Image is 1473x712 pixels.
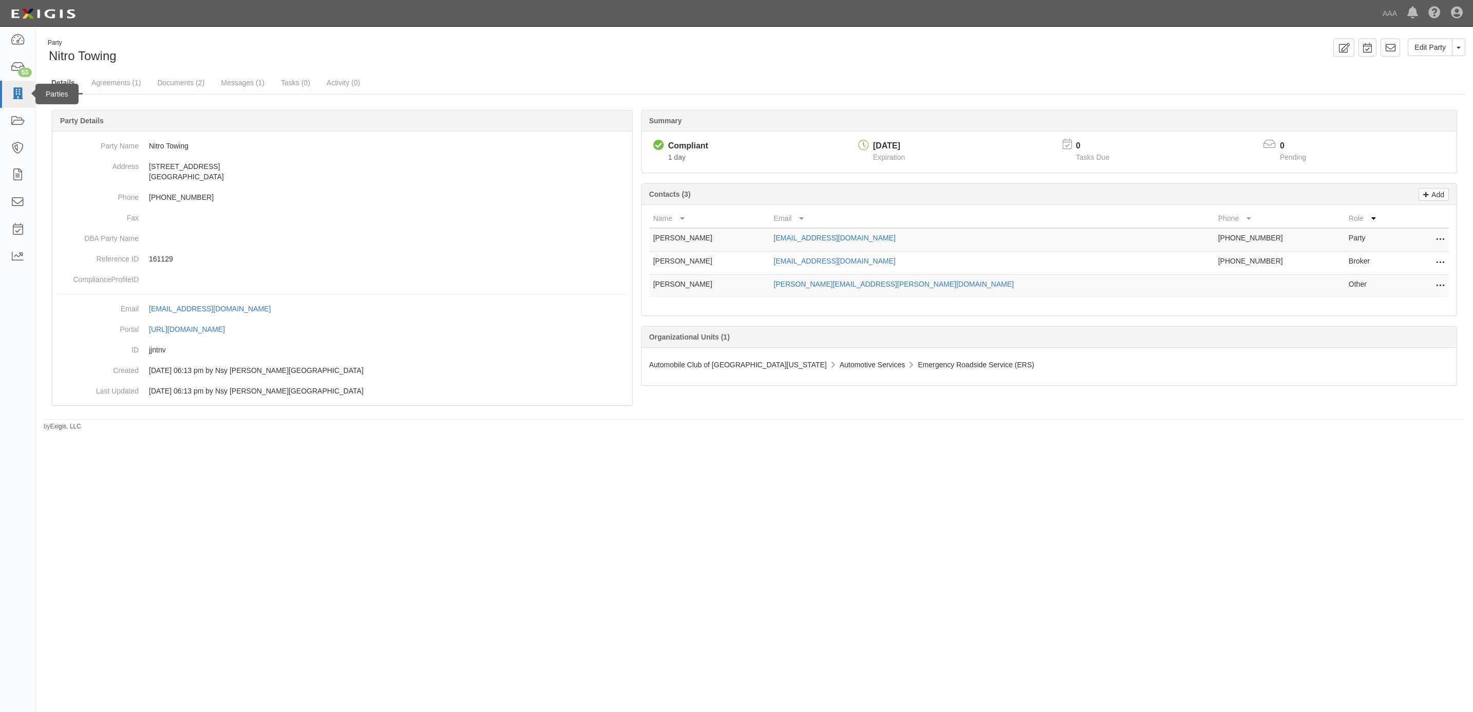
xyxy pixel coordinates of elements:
[44,39,747,65] div: Nitro Towing
[44,422,81,431] small: by
[873,140,905,152] div: [DATE]
[319,72,368,93] a: Activity (0)
[1280,140,1319,152] p: 0
[149,72,212,93] a: Documents (2)
[35,84,79,104] div: Parties
[918,361,1034,369] span: Emergency Roadside Service (ERS)
[56,156,139,172] dt: Address
[50,423,81,430] a: Exigis, LLC
[1076,140,1122,152] p: 0
[149,254,628,264] p: 161129
[840,361,905,369] span: Automotive Services
[1345,252,1408,275] td: Broker
[56,340,628,360] dd: jjntnv
[56,319,139,334] dt: Portal
[769,209,1214,228] th: Email
[1076,153,1109,161] span: Tasks Due
[649,209,770,228] th: Name
[56,136,628,156] dd: Nitro Towing
[649,361,827,369] span: Automobile Club of [GEOGRAPHIC_DATA][US_STATE]
[56,298,139,314] dt: Email
[668,153,686,161] span: Since 09/17/2025
[1345,275,1408,298] td: Other
[649,333,730,341] b: Organizational Units (1)
[1214,252,1345,275] td: [PHONE_NUMBER]
[773,257,895,265] a: [EMAIL_ADDRESS][DOMAIN_NAME]
[56,381,139,396] dt: Last Updated
[149,325,236,333] a: [URL][DOMAIN_NAME]
[1377,3,1402,24] a: AAA
[649,190,691,198] b: Contacts (3)
[653,140,664,151] i: Compliant
[149,305,282,313] a: [EMAIL_ADDRESS][DOMAIN_NAME]
[56,136,139,151] dt: Party Name
[1428,7,1441,20] i: Help Center - Complianz
[56,269,139,285] dt: ComplianceProfileID
[649,117,682,125] b: Summary
[668,140,708,152] div: Compliant
[649,252,770,275] td: [PERSON_NAME]
[18,68,32,77] div: 53
[56,340,139,355] dt: ID
[84,72,148,93] a: Agreements (1)
[56,360,139,376] dt: Created
[56,187,139,202] dt: Phone
[1345,209,1408,228] th: Role
[1345,228,1408,252] td: Party
[56,249,139,264] dt: Reference ID
[1408,39,1452,56] a: Edit Party
[56,228,139,243] dt: DBA Party Name
[773,234,895,242] a: [EMAIL_ADDRESS][DOMAIN_NAME]
[1214,209,1345,228] th: Phone
[56,187,628,208] dd: [PHONE_NUMBER]
[56,208,139,223] dt: Fax
[649,275,770,298] td: [PERSON_NAME]
[773,280,1014,288] a: [PERSON_NAME][EMAIL_ADDRESS][PERSON_NAME][DOMAIN_NAME]
[56,156,628,187] dd: [STREET_ADDRESS] [GEOGRAPHIC_DATA]
[1214,228,1345,252] td: [PHONE_NUMBER]
[649,228,770,252] td: [PERSON_NAME]
[48,39,117,47] div: Party
[149,304,271,314] div: [EMAIL_ADDRESS][DOMAIN_NAME]
[56,381,628,401] dd: 09/16/2025 06:13 pm by Nsy Archibong-Usoro
[873,153,905,161] span: Expiration
[273,72,318,93] a: Tasks (0)
[8,5,79,23] img: logo-5460c22ac91f19d4615b14bd174203de0afe785f0fc80cf4dbbc73dc1793850b.png
[1419,188,1449,201] a: Add
[44,72,83,95] a: Details
[60,117,104,125] b: Party Details
[49,49,117,63] span: Nitro Towing
[213,72,272,93] a: Messages (1)
[56,360,628,381] dd: 09/16/2025 06:13 pm by Nsy Archibong-Usoro
[1280,153,1306,161] span: Pending
[1429,189,1444,200] p: Add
